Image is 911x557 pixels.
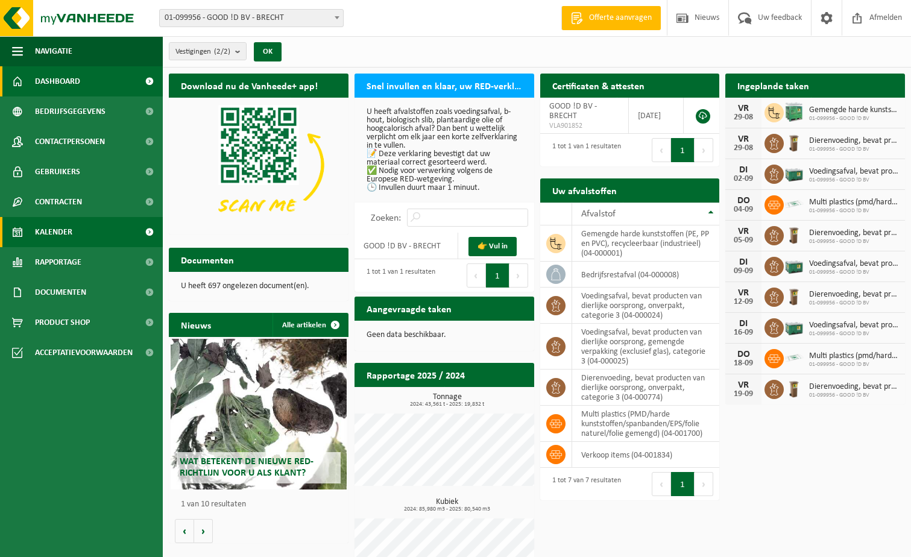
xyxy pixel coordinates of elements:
img: PB-LB-0680-HPE-GN-01 [784,316,804,337]
div: DI [731,257,755,267]
div: 02-09 [731,175,755,183]
span: Rapportage [35,247,81,277]
button: Next [695,138,713,162]
span: Wat betekent de nieuwe RED-richtlijn voor u als klant? [180,457,314,478]
div: 19-09 [731,390,755,398]
img: WB-0140-HPE-BN-01 [784,378,804,398]
button: Previous [467,263,486,288]
span: 01-099956 - GOOD !D BV [809,177,899,184]
span: 01-099956 - GOOD !D BV [809,330,899,338]
count: (2/2) [214,48,230,55]
div: 12-09 [731,298,755,306]
span: 01-099956 - GOOD !D BV - BRECHT [159,9,344,27]
span: Voedingsafval, bevat producten van dierlijke oorsprong, onverpakt, categorie 3 [809,321,899,330]
h2: Download nu de Vanheede+ app! [169,74,330,97]
span: 01-099956 - GOOD !D BV - BRECHT [160,10,343,27]
span: Voedingsafval, bevat producten van dierlijke oorsprong, onverpakt, categorie 3 [809,259,899,269]
div: 18-09 [731,359,755,368]
div: DI [731,319,755,329]
div: 1 tot 1 van 1 resultaten [546,137,621,163]
span: Dierenvoeding, bevat producten van dierlijke oorsprong, onverpakt, categorie 3 [809,290,899,300]
button: Next [695,472,713,496]
button: Previous [652,472,671,496]
div: VR [731,380,755,390]
label: Zoeken: [371,213,401,223]
span: 01-099956 - GOOD !D BV [809,115,899,122]
div: 04-09 [731,206,755,214]
a: 👉 Vul in [468,237,517,256]
span: Navigatie [35,36,72,66]
td: voedingsafval, bevat producten van dierlijke oorsprong, onverpakt, categorie 3 (04-000024) [572,288,720,324]
span: 01-099956 - GOOD !D BV [809,361,899,368]
a: Alle artikelen [273,313,347,337]
span: Product Shop [35,307,90,338]
div: DO [731,196,755,206]
td: voedingsafval, bevat producten van dierlijke oorsprong, gemengde verpakking (exclusief glas), cat... [572,324,720,370]
h2: Uw afvalstoffen [540,178,629,202]
td: gemengde harde kunststoffen (PE, PP en PVC), recycleerbaar (industrieel) (04-000001) [572,225,720,262]
div: 29-08 [731,113,755,122]
img: PB-LB-0680-HPE-GN-01 [784,255,804,275]
h3: Tonnage [361,393,534,408]
td: bedrijfsrestafval (04-000008) [572,262,720,288]
span: Acceptatievoorwaarden [35,338,133,368]
a: Wat betekent de nieuwe RED-richtlijn voor u als klant? [171,339,347,489]
span: 01-099956 - GOOD !D BV [809,207,899,215]
img: PB-LB-0680-HPE-GN-01 [784,163,804,183]
a: Bekijk rapportage [444,386,533,411]
h2: Snel invullen en klaar, uw RED-verklaring voor 2025 [355,74,534,97]
span: Dierenvoeding, bevat producten van dierlijke oorsprong, onverpakt, categorie 3 [809,136,899,146]
h2: Ingeplande taken [725,74,821,97]
div: 09-09 [731,267,755,275]
button: 1 [486,263,509,288]
span: VLA901852 [549,121,619,131]
div: DI [731,165,755,175]
span: Contactpersonen [35,127,105,157]
img: Download de VHEPlus App [169,98,348,232]
img: WB-0140-HPE-BN-01 [784,224,804,245]
button: Vorige [175,519,194,543]
div: VR [731,104,755,113]
span: Kalender [35,217,72,247]
button: OK [254,42,282,61]
div: 05-09 [731,236,755,245]
span: Documenten [35,277,86,307]
span: Dashboard [35,66,80,96]
div: 29-08 [731,144,755,153]
span: Afvalstof [581,209,616,219]
span: Offerte aanvragen [586,12,655,24]
button: 1 [671,472,695,496]
h2: Aangevraagde taken [355,297,464,320]
span: Multi plastics (pmd/harde kunststoffen/spanbanden/eps/folie naturel/folie gemeng... [809,198,899,207]
td: [DATE] [629,98,684,134]
span: 01-099956 - GOOD !D BV [809,269,899,276]
span: 01-099956 - GOOD !D BV [809,238,899,245]
span: Dierenvoeding, bevat producten van dierlijke oorsprong, onverpakt, categorie 3 [809,228,899,238]
div: 1 tot 7 van 7 resultaten [546,471,621,497]
td: dierenvoeding, bevat producten van dierlijke oorsprong, onverpakt, categorie 3 (04-000774) [572,370,720,406]
h2: Documenten [169,248,246,271]
td: multi plastics (PMD/harde kunststoffen/spanbanden/EPS/folie naturel/folie gemengd) (04-001700) [572,406,720,442]
p: U heeft 697 ongelezen document(en). [181,282,336,291]
img: LP-SK-00500-LPE-16 [784,194,804,214]
img: WB-0140-HPE-BN-01 [784,286,804,306]
div: DO [731,350,755,359]
td: verkoop items (04-001834) [572,442,720,468]
span: 01-099956 - GOOD !D BV [809,392,899,399]
img: PB-HB-1400-HPE-GN-11 [784,101,804,123]
span: Bedrijfsgegevens [35,96,106,127]
span: Gebruikers [35,157,80,187]
span: 2024: 43,561 t - 2025: 19,832 t [361,401,534,408]
div: VR [731,134,755,144]
p: U heeft afvalstoffen zoals voedingsafval, b-hout, biologisch slib, plantaardige olie of hoogcalor... [367,108,522,192]
img: LP-SK-00500-LPE-16 [784,347,804,368]
span: Dierenvoeding, bevat producten van dierlijke oorsprong, onverpakt, categorie 3 [809,382,899,392]
div: 1 tot 1 van 1 resultaten [361,262,435,289]
span: Multi plastics (pmd/harde kunststoffen/spanbanden/eps/folie naturel/folie gemeng... [809,351,899,361]
span: Contracten [35,187,82,217]
button: 1 [671,138,695,162]
button: Previous [652,138,671,162]
span: 01-099956 - GOOD !D BV [809,146,899,153]
span: Voedingsafval, bevat producten van dierlijke oorsprong, onverpakt, categorie 3 [809,167,899,177]
div: VR [731,288,755,298]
